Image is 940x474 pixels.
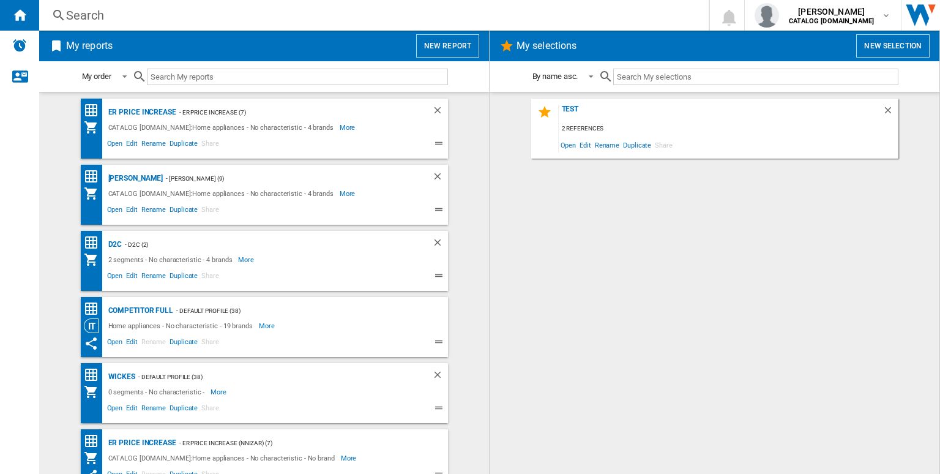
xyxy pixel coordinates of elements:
[340,186,357,201] span: More
[122,237,407,252] div: - D2C (2)
[105,105,176,120] div: ER Price Increase
[84,252,105,267] div: My Assortment
[66,7,677,24] div: Search
[84,301,105,317] div: Price Matrix
[653,137,674,153] span: Share
[432,105,448,120] div: Delete
[105,204,125,219] span: Open
[84,336,99,351] ng-md-icon: This report has been shared with you
[124,204,140,219] span: Edit
[578,137,593,153] span: Edit
[168,138,200,152] span: Duplicate
[84,318,105,333] div: Category View
[105,171,163,186] div: [PERSON_NAME]
[124,402,140,417] span: Edit
[105,369,135,385] div: Wickes
[613,69,898,85] input: Search My selections
[621,137,653,153] span: Duplicate
[105,435,176,451] div: ER Price Increase
[105,270,125,285] span: Open
[168,204,200,219] span: Duplicate
[532,72,578,81] div: By name asc.
[163,171,407,186] div: - [PERSON_NAME] (9)
[432,171,448,186] div: Delete
[168,336,200,351] span: Duplicate
[259,318,277,333] span: More
[84,169,105,184] div: Price Matrix
[140,204,168,219] span: Rename
[341,451,359,465] span: More
[176,435,423,451] div: - ER Price Increase (nnizar) (7)
[559,105,882,121] div: Test
[200,336,221,351] span: Share
[168,270,200,285] span: Duplicate
[84,186,105,201] div: My Assortment
[105,120,340,135] div: CATALOG [DOMAIN_NAME]:Home appliances - No characteristic - 4 brands
[789,17,874,25] b: CATALOG [DOMAIN_NAME]
[200,204,221,219] span: Share
[559,121,898,137] div: 2 references
[173,303,423,318] div: - Default profile (38)
[882,105,898,121] div: Delete
[789,6,874,18] span: [PERSON_NAME]
[200,402,221,417] span: Share
[105,385,211,399] div: 0 segments - No characteristic -
[64,34,115,58] h2: My reports
[124,270,140,285] span: Edit
[84,235,105,250] div: Price Matrix
[12,38,27,53] img: alerts-logo.svg
[140,402,168,417] span: Rename
[105,451,341,465] div: CATALOG [DOMAIN_NAME]:Home appliances - No characteristic - No brand
[105,402,125,417] span: Open
[432,237,448,252] div: Delete
[135,369,408,385] div: - Default profile (38)
[105,138,125,152] span: Open
[105,186,340,201] div: CATALOG [DOMAIN_NAME]:Home appliances - No characteristic - 4 brands
[514,34,579,58] h2: My selections
[84,451,105,465] div: My Assortment
[238,252,256,267] span: More
[84,120,105,135] div: My Assortment
[84,385,105,399] div: My Assortment
[140,270,168,285] span: Rename
[176,105,408,120] div: - ER Price Increase (7)
[84,367,105,383] div: Price Matrix
[140,138,168,152] span: Rename
[432,369,448,385] div: Delete
[105,318,259,333] div: Home appliances - No characteristic - 19 brands
[559,137,578,153] span: Open
[105,336,125,351] span: Open
[200,270,221,285] span: Share
[211,385,228,399] span: More
[82,72,111,81] div: My order
[856,34,930,58] button: New selection
[140,336,168,351] span: Rename
[340,120,357,135] span: More
[416,34,479,58] button: New report
[200,138,221,152] span: Share
[105,303,174,318] div: Competitor Full
[168,402,200,417] span: Duplicate
[593,137,621,153] span: Rename
[84,434,105,449] div: Price Matrix
[755,3,779,28] img: profile.jpg
[147,69,448,85] input: Search My reports
[105,237,122,252] div: D2C
[84,103,105,118] div: Price Matrix
[105,252,239,267] div: 2 segments - No characteristic - 4 brands
[124,336,140,351] span: Edit
[124,138,140,152] span: Edit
